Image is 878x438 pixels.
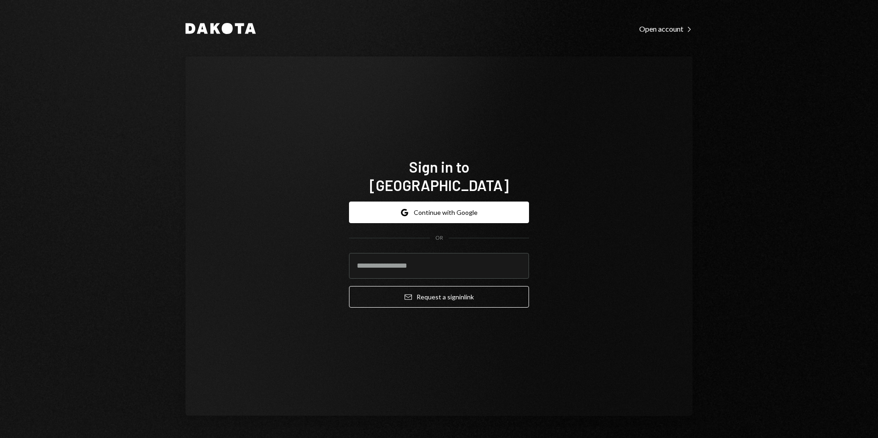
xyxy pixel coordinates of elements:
[639,24,692,34] div: Open account
[349,202,529,223] button: Continue with Google
[349,157,529,194] h1: Sign in to [GEOGRAPHIC_DATA]
[435,234,443,242] div: OR
[349,286,529,308] button: Request a signinlink
[639,23,692,34] a: Open account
